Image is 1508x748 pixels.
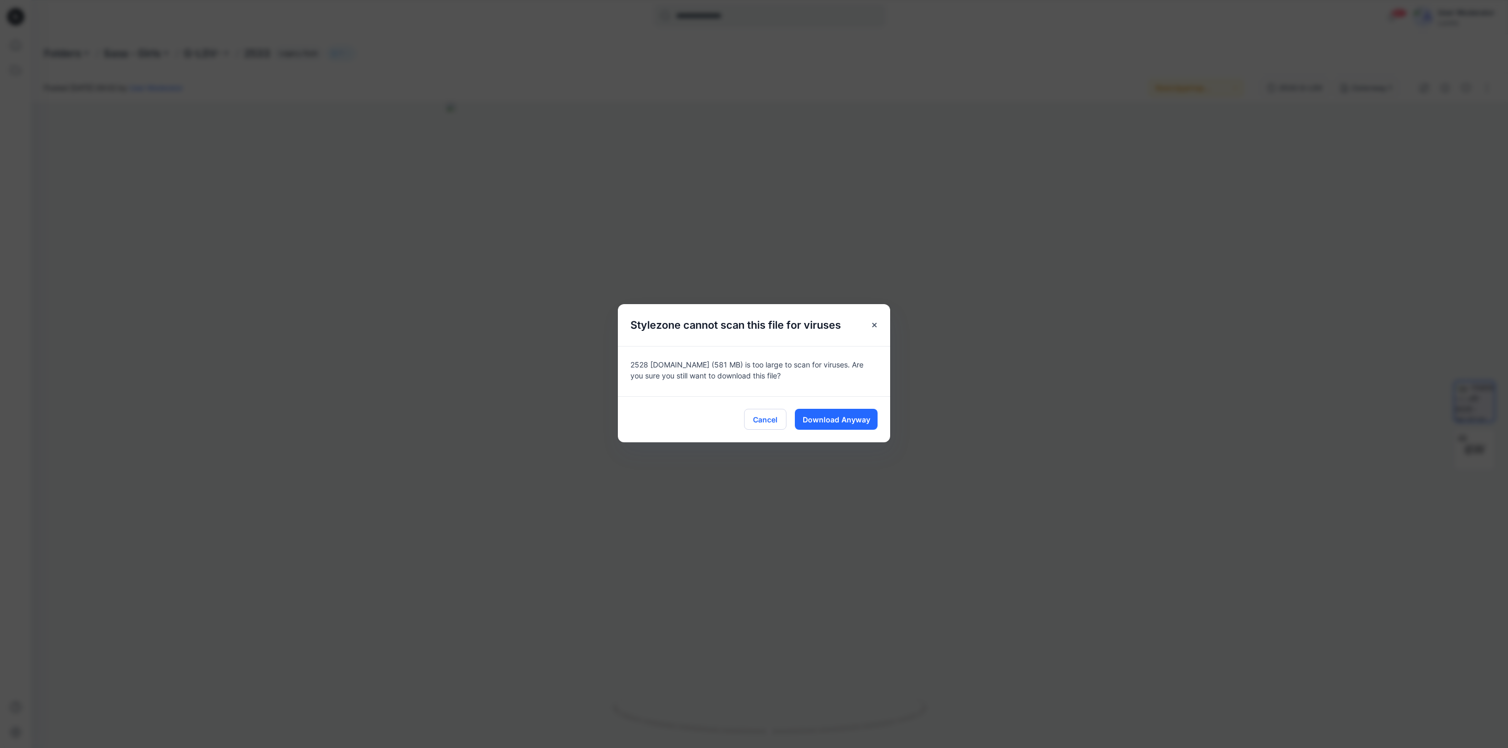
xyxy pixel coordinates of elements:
button: Download Anyway [795,409,878,430]
button: Close [865,316,884,334]
span: Download Anyway [803,414,870,425]
span: Cancel [753,414,778,425]
h5: Stylezone cannot scan this file for viruses [618,304,853,346]
div: 2528 [DOMAIN_NAME] (581 MB) is too large to scan for viruses. Are you sure you still want to down... [618,346,890,396]
button: Cancel [744,409,786,430]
